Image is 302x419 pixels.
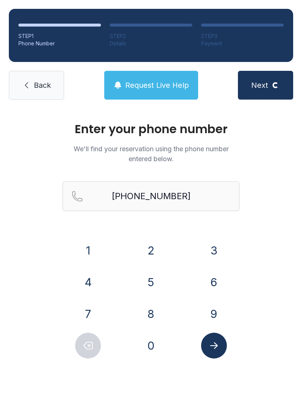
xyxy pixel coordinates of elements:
[201,40,284,47] div: Payment
[201,269,227,295] button: 6
[75,238,101,263] button: 1
[75,301,101,327] button: 7
[63,123,239,135] h1: Enter your phone number
[201,32,284,40] div: STEP 3
[201,301,227,327] button: 9
[110,40,192,47] div: Details
[138,238,164,263] button: 2
[138,301,164,327] button: 8
[251,80,268,90] span: Next
[125,80,189,90] span: Request Live Help
[201,238,227,263] button: 3
[75,269,101,295] button: 4
[63,144,239,164] p: We'll find your reservation using the phone number entered below.
[201,333,227,359] button: Submit lookup form
[34,80,51,90] span: Back
[18,40,101,47] div: Phone Number
[75,333,101,359] button: Delete number
[110,32,192,40] div: STEP 2
[18,32,101,40] div: STEP 1
[138,333,164,359] button: 0
[138,269,164,295] button: 5
[63,181,239,211] input: Reservation phone number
